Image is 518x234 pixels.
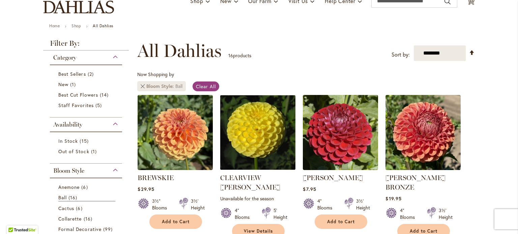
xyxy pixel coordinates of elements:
[138,174,174,182] a: BREWSKIE
[138,186,154,192] span: $29.95
[5,210,24,229] iframe: Launch Accessibility Center
[220,95,295,170] img: CLEARVIEW DANIEL
[58,183,115,191] a: Anemone 6
[400,207,419,221] div: 4" Blooms
[58,205,115,212] a: Cactus 6
[385,174,445,191] a: [PERSON_NAME] BRONZE
[138,165,213,171] a: BREWSKIE
[58,102,115,109] a: Staff Favorites
[49,23,60,28] a: Home
[137,41,222,61] span: All Dahlias
[385,95,461,170] img: CORNEL BRONZE
[53,54,76,61] span: Category
[53,167,84,174] span: Bloom Style
[137,71,174,77] span: Now Shopping by
[93,23,113,28] strong: All Dahlias
[76,205,84,212] span: 6
[58,70,115,77] a: Best Sellers
[152,198,171,211] div: 3½" Blooms
[80,137,90,144] span: 15
[220,195,295,202] p: Unavailable for the season
[58,148,89,155] span: Out of Stock
[95,102,104,109] span: 5
[91,148,98,155] span: 1
[193,81,219,91] a: Clear All
[439,207,453,221] div: 3½' Height
[71,23,81,28] a: Shop
[196,83,216,90] span: Clear All
[315,214,367,229] button: Add to Cart
[58,138,78,144] span: In Stock
[53,121,82,128] span: Availability
[392,48,410,61] label: Sort by:
[317,198,336,211] div: 4" Blooms
[58,81,68,88] span: New
[58,194,67,201] span: Ball
[68,194,79,201] span: 16
[303,95,378,170] img: CORNEL
[58,71,86,77] span: Best Sellers
[303,186,316,192] span: $7.95
[149,214,202,229] button: Add to Cart
[84,215,94,222] span: 16
[58,81,115,88] a: New
[303,174,363,182] a: [PERSON_NAME]
[43,40,129,51] strong: Filter By:
[410,228,437,234] span: Add to Cart
[58,184,80,190] span: Anemone
[58,215,115,222] a: Collarette 16
[146,83,175,90] span: Bloom Style
[58,148,115,155] a: Out of Stock 1
[58,226,115,233] a: Formal Decorative 99
[228,50,251,61] p: products
[88,70,95,77] span: 2
[138,95,213,170] img: BREWSKIE
[385,165,461,171] a: CORNEL BRONZE
[70,81,78,88] span: 1
[58,215,82,222] span: Collarette
[100,91,110,98] span: 14
[220,165,295,171] a: CLEARVIEW DANIEL
[58,102,94,108] span: Staff Favorites
[58,92,98,98] span: Best Cut Flowers
[327,219,355,225] span: Add to Cart
[274,207,287,221] div: 5' Height
[191,198,205,211] div: 3½' Height
[175,83,182,90] div: Ball
[58,91,115,98] a: Best Cut Flowers
[81,183,89,191] span: 6
[220,174,280,191] a: CLEARVIEW [PERSON_NAME]
[356,198,370,211] div: 3½' Height
[385,195,401,202] span: $19.95
[58,194,115,201] a: Ball 16
[58,205,74,211] span: Cactus
[58,137,115,144] a: In Stock 15
[141,84,145,88] a: Remove Bloom Style Ball
[303,165,378,171] a: CORNEL
[58,226,102,232] span: Formal Decorative
[235,207,254,221] div: 4" Blooms
[103,226,114,233] span: 99
[162,219,190,225] span: Add to Cart
[244,228,273,234] span: View Details
[228,52,233,59] span: 16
